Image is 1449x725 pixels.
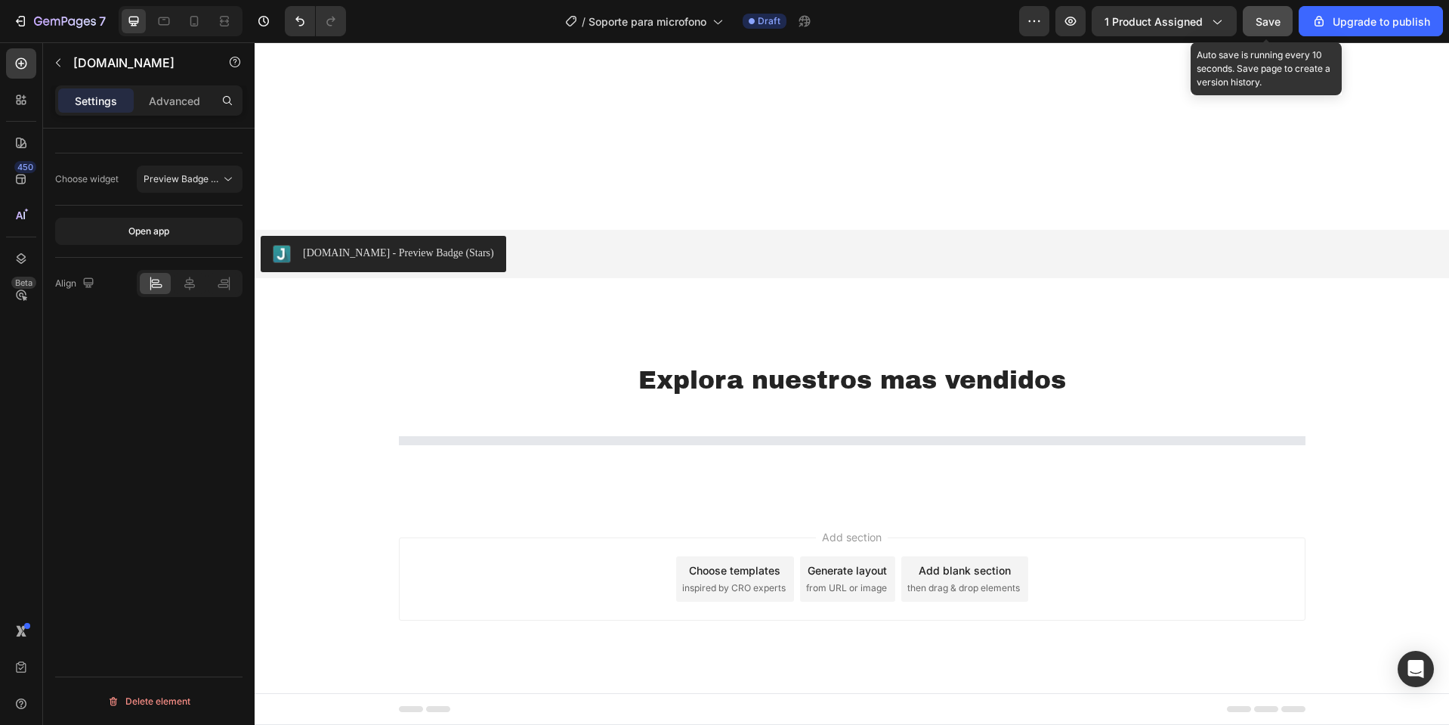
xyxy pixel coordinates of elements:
[285,6,346,36] div: Undo/Redo
[1299,6,1443,36] button: Upgrade to publish
[551,539,632,553] span: from URL or image
[144,173,239,184] span: Preview Badge (Stars)
[1256,15,1281,28] span: Save
[55,218,243,245] button: Open app
[582,14,585,29] span: /
[1092,6,1237,36] button: 1 product assigned
[434,520,526,536] div: Choose templates
[55,274,97,294] div: Align
[653,539,765,553] span: then drag & drop elements
[6,6,113,36] button: 7
[75,93,117,109] p: Settings
[428,539,531,553] span: inspired by CRO experts
[1312,14,1430,29] div: Upgrade to publish
[664,520,756,536] div: Add blank section
[55,689,243,714] button: Delete element
[99,12,106,30] p: 7
[255,42,1449,725] iframe: Design area
[758,14,780,28] span: Draft
[11,277,36,289] div: Beta
[553,520,632,536] div: Generate layout
[1105,14,1203,29] span: 1 product assigned
[137,166,243,193] button: Preview Badge (Stars)
[589,14,706,29] span: Soporte para microfono
[561,487,633,503] span: Add section
[128,225,169,238] div: Open app
[14,161,36,173] div: 450
[73,54,202,72] p: Judge.me
[107,692,190,711] div: Delete element
[149,93,200,109] p: Advanced
[1398,651,1434,687] div: Open Intercom Messenger
[55,172,119,186] div: Choose widget
[1243,6,1293,36] button: Save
